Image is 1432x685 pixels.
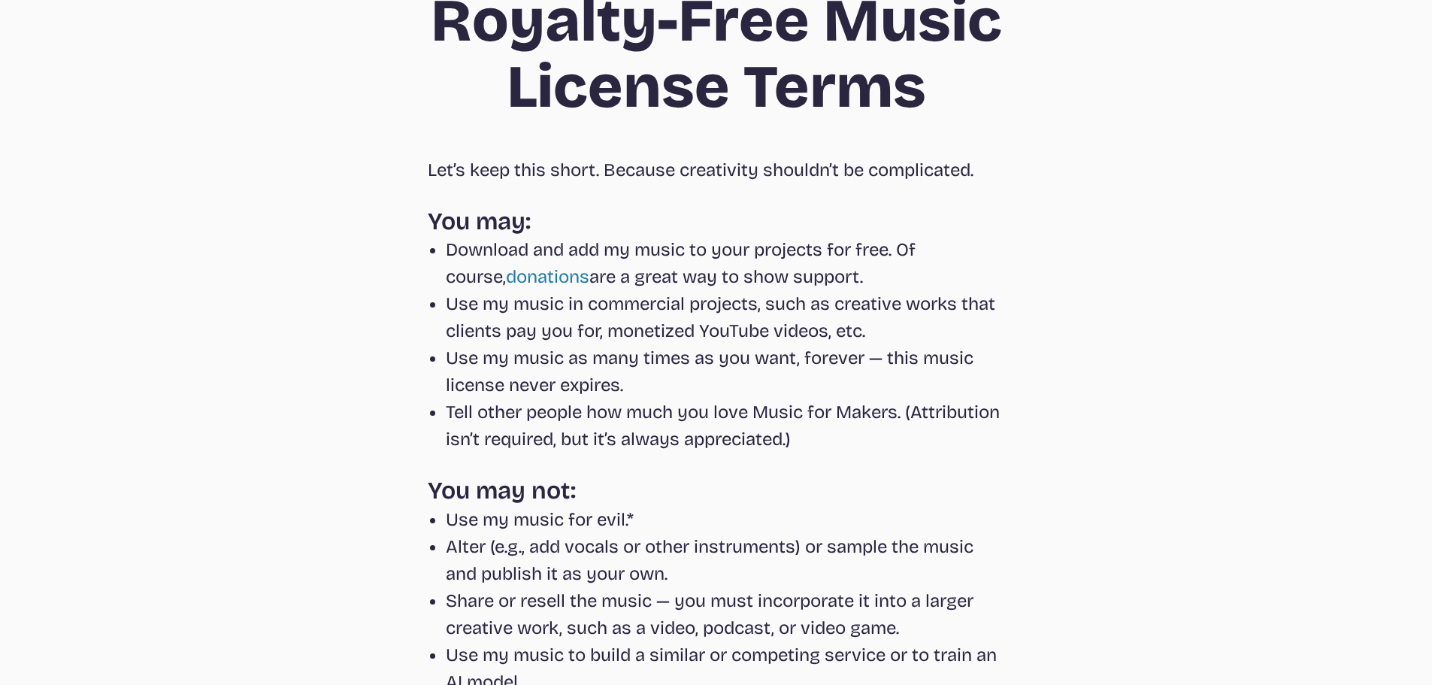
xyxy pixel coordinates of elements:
p: Let’s keep this short. Because creativity shouldn’t be complicated. [428,156,1005,183]
li: Download and add my music to your projects for free. Of course, are a great way to show support. [446,236,1005,290]
li: Alter (e.g., add vocals or other instruments) or sample the music and publish it as your own. [446,533,1005,587]
h3: You may not: [428,477,1005,505]
li: Use my music as many times as you want, forever — this music license never expires. [446,344,1005,399]
a: donations [506,266,589,287]
li: Use my music for evil.* [446,506,1005,533]
h3: You may: [428,208,1005,236]
li: Share or resell the music — you must incorporate it into a larger creative work, such as a video,... [446,587,1005,641]
li: Use my music in commercial projects, such as creative works that clients pay you for, monetized Y... [446,290,1005,344]
li: Tell other people how much you love Music for Makers. (Attribution isn’t required, but it’s alway... [446,399,1005,453]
